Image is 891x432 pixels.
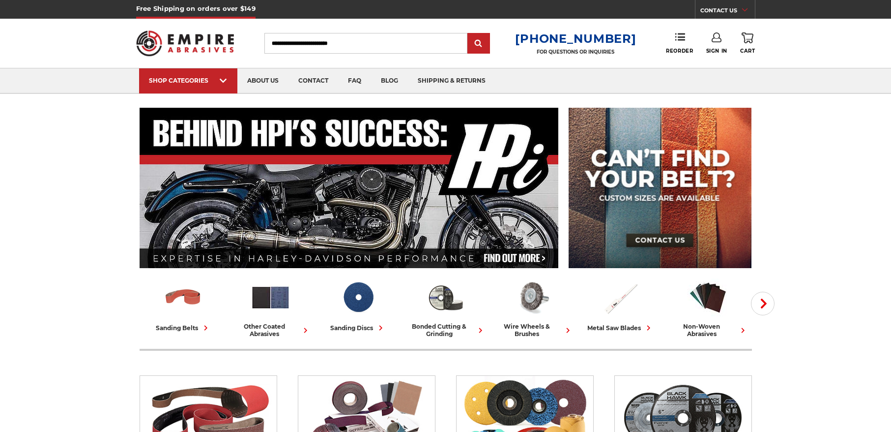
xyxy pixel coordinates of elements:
[740,48,755,54] span: Cart
[751,292,775,315] button: Next
[136,24,234,62] img: Empire Abrasives
[149,77,228,84] div: SHOP CATEGORIES
[600,277,641,318] img: Metal Saw Blades
[666,32,693,54] a: Reorder
[666,48,693,54] span: Reorder
[144,277,223,333] a: sanding belts
[406,323,486,338] div: bonded cutting & grinding
[250,277,291,318] img: Other Coated Abrasives
[338,68,371,93] a: faq
[408,68,495,93] a: shipping & returns
[569,108,751,268] img: promo banner for custom belts.
[288,68,338,93] a: contact
[318,277,398,333] a: sanding discs
[581,277,661,333] a: metal saw blades
[163,277,203,318] img: Sanding Belts
[330,323,386,333] div: sanding discs
[371,68,408,93] a: blog
[231,323,311,338] div: other coated abrasives
[668,277,748,338] a: non-woven abrasives
[338,277,378,318] img: Sanding Discs
[156,323,211,333] div: sanding belts
[688,277,728,318] img: Non-woven Abrasives
[706,48,727,54] span: Sign In
[700,5,755,19] a: CONTACT US
[493,323,573,338] div: wire wheels & brushes
[231,277,311,338] a: other coated abrasives
[140,108,559,268] img: Banner for an interview featuring Horsepower Inc who makes Harley performance upgrades featured o...
[668,323,748,338] div: non-woven abrasives
[406,277,486,338] a: bonded cutting & grinding
[237,68,288,93] a: about us
[425,277,466,318] img: Bonded Cutting & Grinding
[469,34,489,54] input: Submit
[513,277,553,318] img: Wire Wheels & Brushes
[740,32,755,54] a: Cart
[515,49,636,55] p: FOR QUESTIONS OR INQUIRIES
[515,31,636,46] a: [PHONE_NUMBER]
[493,277,573,338] a: wire wheels & brushes
[587,323,654,333] div: metal saw blades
